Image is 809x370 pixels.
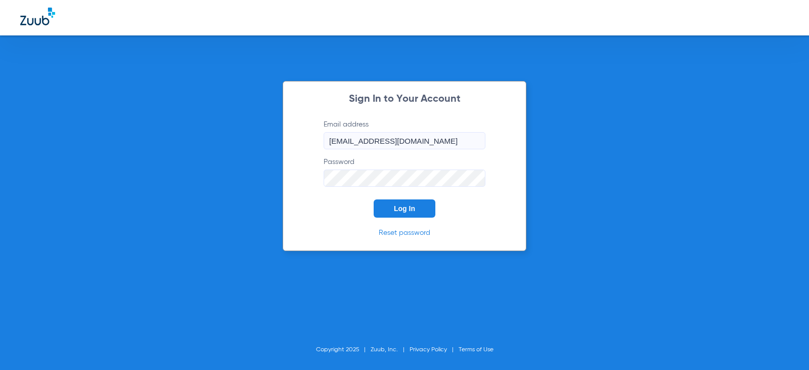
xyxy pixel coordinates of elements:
[379,229,430,236] a: Reset password
[324,119,485,149] label: Email address
[371,345,410,355] li: Zuub, Inc.
[394,204,415,213] span: Log In
[410,347,447,353] a: Privacy Policy
[324,170,485,187] input: Password
[459,347,493,353] a: Terms of Use
[374,199,435,218] button: Log In
[324,157,485,187] label: Password
[324,132,485,149] input: Email address
[316,345,371,355] li: Copyright 2025
[308,94,501,104] h2: Sign In to Your Account
[20,8,55,25] img: Zuub Logo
